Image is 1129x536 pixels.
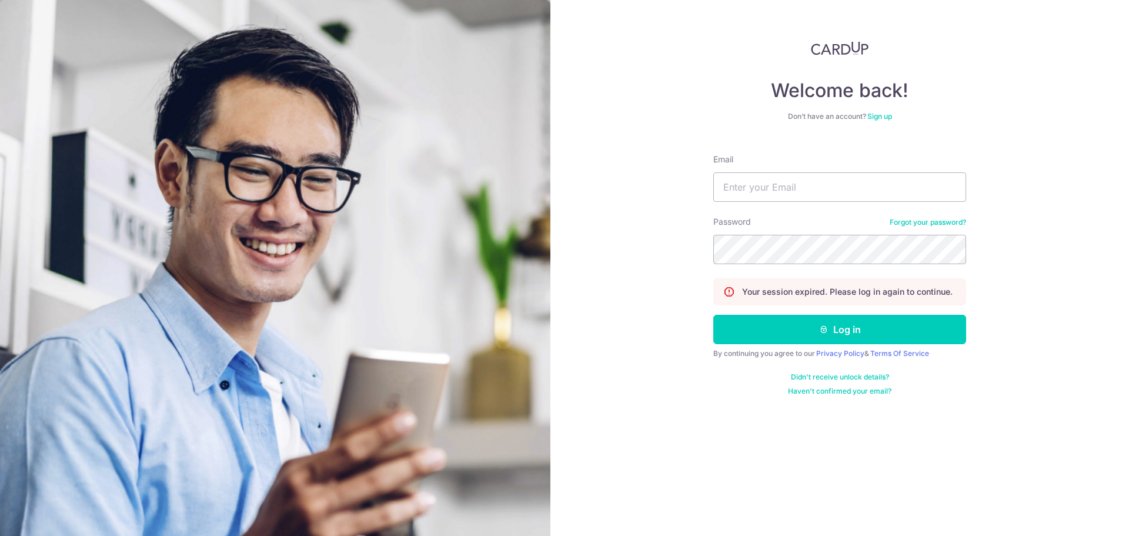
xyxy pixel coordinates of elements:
input: Enter your Email [713,172,966,202]
div: Don’t have an account? [713,112,966,121]
a: Forgot your password? [890,218,966,227]
p: Your session expired. Please log in again to continue. [742,286,953,298]
img: CardUp Logo [811,41,869,55]
a: Privacy Policy [816,349,864,358]
a: Terms Of Service [870,349,929,358]
h4: Welcome back! [713,79,966,102]
a: Haven't confirmed your email? [788,387,891,396]
label: Password [713,216,751,228]
button: Log in [713,315,966,344]
div: By continuing you agree to our & [713,349,966,358]
a: Didn't receive unlock details? [791,372,889,382]
a: Sign up [867,112,892,121]
label: Email [713,154,733,165]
